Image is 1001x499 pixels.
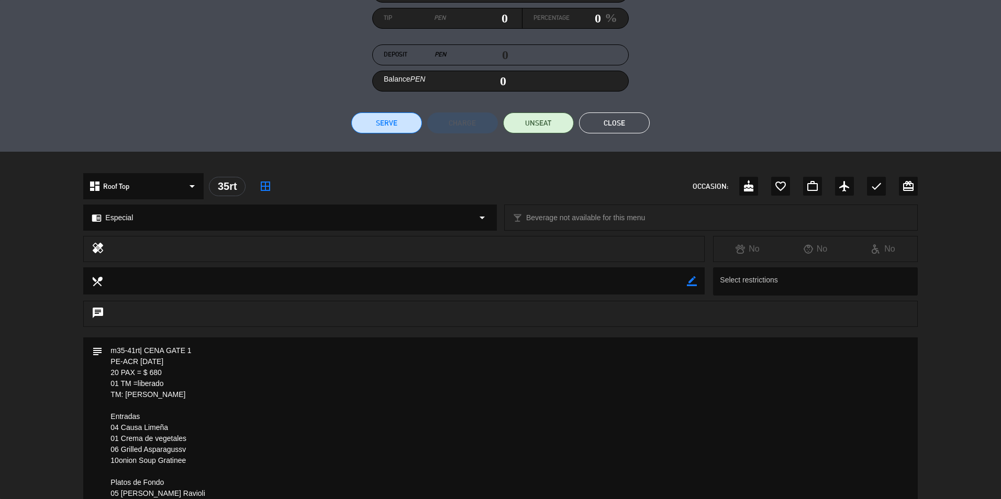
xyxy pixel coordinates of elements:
input: 0 [446,10,508,26]
em: PEN [434,13,446,24]
span: Beverage not available for this menu [526,212,645,224]
label: Balance [384,73,425,85]
span: Especial [105,212,133,224]
i: local_bar [513,213,522,223]
div: No [782,242,849,256]
i: cake [742,180,755,192]
div: No [714,242,781,256]
label: Deposit [384,50,446,60]
span: Roof Top [103,180,129,192]
i: border_all [259,180,272,192]
i: chat [92,307,104,321]
em: PEN [435,50,446,60]
em: % [601,8,617,28]
button: Serve [351,112,422,133]
i: arrow_drop_down [476,211,488,224]
label: Tip [384,13,446,24]
i: work_outline [806,180,819,192]
i: healing [92,242,104,256]
i: card_giftcard [902,180,915,192]
label: Percentage [533,13,570,24]
i: chrome_reader_mode [92,213,102,223]
span: UNSEAT [525,118,551,129]
em: PEN [410,75,426,83]
i: dashboard [88,180,101,192]
i: arrow_drop_down [186,180,198,192]
i: check [870,180,883,192]
button: Close [579,112,650,133]
input: 0 [570,10,601,26]
i: airplanemode_active [838,180,851,192]
i: favorite_border [774,180,787,192]
div: 35rt [209,177,246,196]
button: Charge [427,112,498,133]
button: UNSEAT [503,112,574,133]
div: No [849,242,917,256]
i: border_color [687,276,697,286]
span: OCCASION: [693,180,728,192]
i: local_dining [91,275,103,287]
i: subject [91,345,103,357]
